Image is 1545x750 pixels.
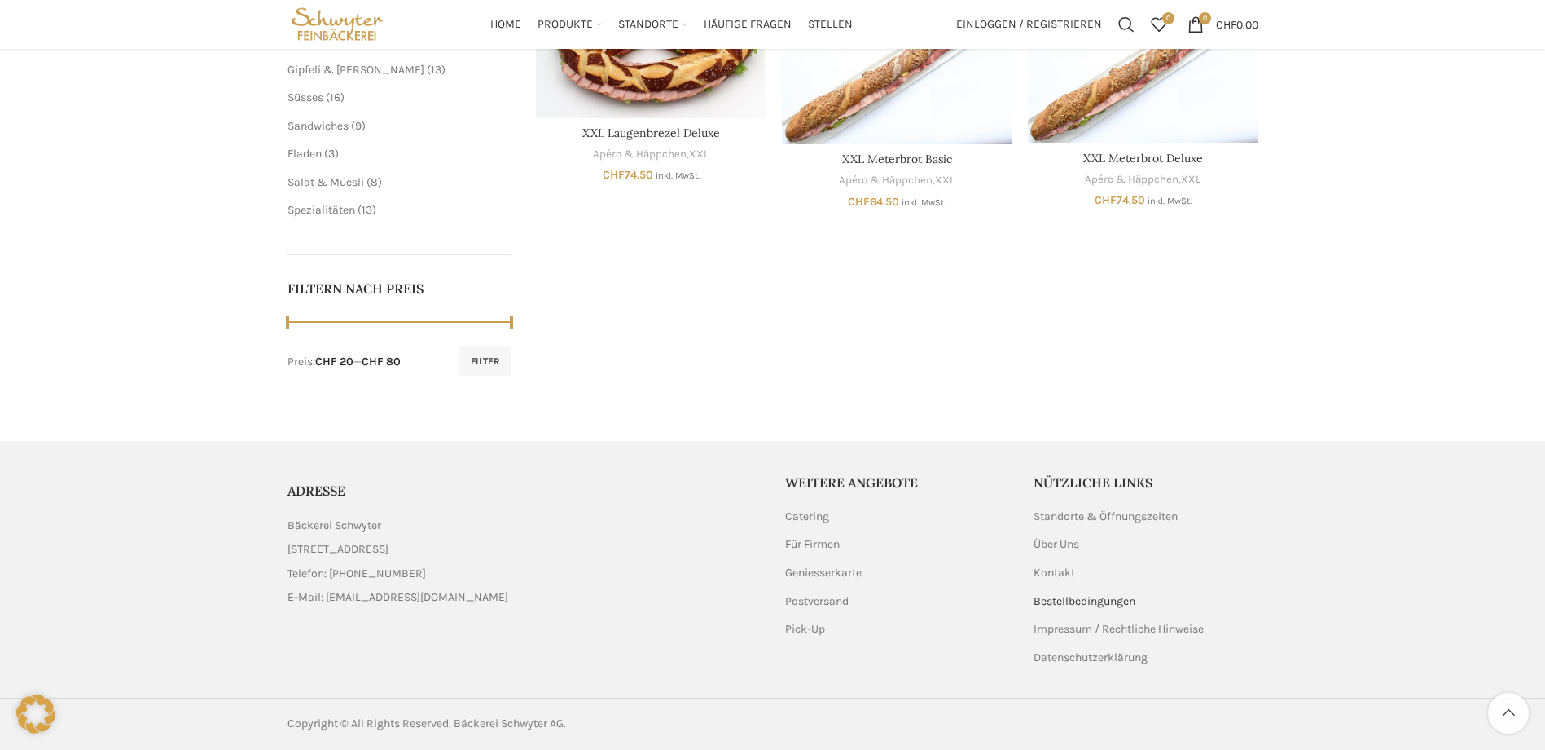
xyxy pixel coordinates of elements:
[287,540,388,558] span: [STREET_ADDRESS]
[1162,12,1174,24] span: 0
[287,715,765,733] div: Copyright © All Rights Reserved. Bäckerei Schwyter AG.
[1181,172,1200,187] a: XXL
[948,8,1110,41] a: Einloggen / Registrieren
[287,483,345,499] span: ADRESSE
[328,147,335,161] span: 3
[1143,8,1175,41] div: Meine Wunschliste
[785,621,827,637] a: Pick-Up
[785,565,863,581] a: Geniesserkarte
[1085,172,1179,187] a: Apéro & Häppchen
[704,8,792,41] a: Häufige Fragen
[287,280,512,298] h5: Filtern nach Preis
[538,17,593,33] span: Produkte
[1095,193,1117,207] span: CHF
[1034,650,1149,666] a: Datenschutzerklärung
[1034,536,1081,553] a: Über Uns
[1488,693,1529,734] a: Scroll to top button
[287,203,355,217] a: Spezialitäten
[287,147,322,161] a: Fladen
[782,173,1012,188] div: ,
[785,509,831,525] a: Catering
[618,17,678,33] span: Standorte
[603,168,625,182] span: CHF
[536,147,766,162] div: ,
[371,175,378,189] span: 8
[362,203,372,217] span: 13
[842,152,952,166] a: XXL Meterbrot Basic
[315,355,353,368] span: CHF 20
[1143,8,1175,41] a: 0
[808,17,853,33] span: Stellen
[689,147,709,162] a: XXL
[656,170,700,181] small: inkl. MwSt.
[1179,8,1266,41] a: 0 CHF0.00
[956,19,1102,30] span: Einloggen / Registrieren
[785,536,841,553] a: Für Firmen
[1199,12,1211,24] span: 0
[490,17,521,33] span: Home
[785,474,1010,492] h5: Weitere Angebote
[287,517,381,535] span: Bäckerei Schwyter
[362,355,401,368] span: CHF 80
[1216,17,1236,31] span: CHF
[785,593,850,610] a: Postversand
[618,8,687,41] a: Standorte
[355,119,362,133] span: 9
[582,126,720,140] a: XXL Laugenbrezel Deluxe
[1034,509,1179,525] a: Standorte & Öffnungszeiten
[287,175,364,189] a: Salat & Müesli
[1148,196,1192,206] small: inkl. MwSt.
[538,8,602,41] a: Produkte
[287,119,349,133] a: Sandwiches
[1095,193,1145,207] bdi: 74.50
[490,8,521,41] a: Home
[287,63,424,77] a: Gipfeli & [PERSON_NAME]
[1034,593,1137,610] a: Bestellbedingungen
[287,90,323,104] a: Süsses
[1034,565,1077,581] a: Kontakt
[395,8,947,41] div: Main navigation
[603,168,653,182] bdi: 74.50
[935,173,955,188] a: XXL
[848,195,870,209] span: CHF
[1110,8,1143,41] a: Suchen
[593,147,687,162] a: Apéro & Häppchen
[330,90,340,104] span: 16
[848,195,899,209] bdi: 64.50
[1028,172,1258,187] div: ,
[287,589,761,607] a: List item link
[287,565,761,583] a: List item link
[1034,621,1205,637] a: Impressum / Rechtliche Hinweise
[808,8,853,41] a: Stellen
[1034,474,1258,492] h5: Nützliche Links
[704,17,792,33] span: Häufige Fragen
[431,63,441,77] span: 13
[287,354,401,370] div: Preis: —
[287,16,388,30] a: Site logo
[839,173,933,188] a: Apéro & Häppchen
[902,197,946,208] small: inkl. MwSt.
[1216,17,1258,31] bdi: 0.00
[459,346,511,376] button: Filter
[1083,151,1203,165] a: XXL Meterbrot Deluxe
